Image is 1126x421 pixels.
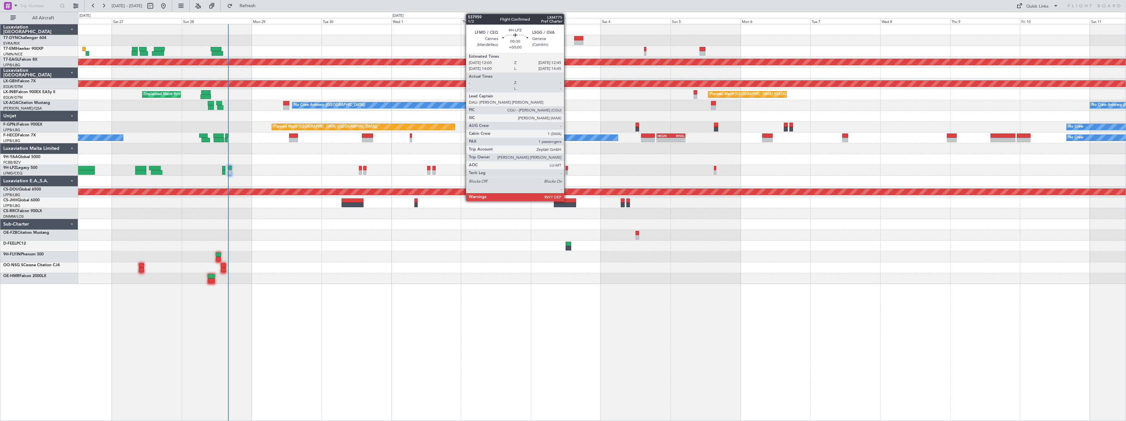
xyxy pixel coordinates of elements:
[252,18,322,24] div: Mon 29
[3,166,16,170] span: 9H-LPZ
[234,4,261,8] span: Refresh
[3,133,18,137] span: F-HECD
[182,18,252,24] div: Sun 28
[657,138,671,142] div: -
[671,134,685,138] div: WSSL
[3,52,23,57] a: LFMN/NCE
[3,106,42,111] a: [PERSON_NAME]/QSA
[3,160,21,165] a: FCBB/BZV
[3,101,18,105] span: LX-AOA
[3,252,44,256] a: 9H-FLYINPhenom 300
[294,100,365,110] div: No Crew Antwerp ([GEOGRAPHIC_DATA])
[1068,133,1083,143] div: No Crew
[3,209,42,213] a: CS-RRCFalcon 900LX
[112,18,182,24] div: Sat 27
[3,123,42,127] a: F-GPNJFalcon 900EX
[3,79,18,83] span: LX-GBH
[3,274,46,278] a: OE-HMRFalcon 2000LX
[3,188,41,191] a: CS-DOUGlobal 6500
[3,188,19,191] span: CS-DOU
[17,16,69,20] span: All Aircraft
[3,63,20,68] a: LFPB/LBG
[3,192,20,197] a: LFPB/LBG
[3,79,36,83] a: LX-GBHFalcon 7X
[20,1,58,11] input: Trip Number
[461,18,531,24] div: Thu 2
[144,90,203,99] div: Unplanned Maint Roma (Ciampino)
[3,274,19,278] span: OE-HMR
[3,128,20,132] a: LFPB/LBG
[3,252,21,256] span: 9H-FLYIN
[3,198,40,202] a: CS-JHHGlobal 6000
[880,18,950,24] div: Wed 8
[1020,18,1090,24] div: Fri 10
[601,18,671,24] div: Sat 4
[3,133,36,137] a: F-HECDFalcon 7X
[657,134,671,138] div: HEGN
[3,138,20,143] a: LFPB/LBG
[3,214,24,219] a: DNMM/LOS
[810,18,880,24] div: Tue 7
[671,138,685,142] div: -
[7,13,71,23] button: All Aircraft
[3,36,46,40] a: T7-DYNChallenger 604
[79,13,91,19] div: [DATE]
[710,90,813,99] div: Planned Maint [GEOGRAPHIC_DATA] ([GEOGRAPHIC_DATA])
[3,155,18,159] span: 9H-YAA
[3,47,43,51] a: T7-EMIHawker 900XP
[3,231,17,235] span: OE-FZB
[1013,1,1062,11] button: Quick Links
[3,198,17,202] span: CS-JHH
[3,58,37,62] a: T7-EAGLFalcon 8X
[3,95,23,100] a: EDLW/DTM
[950,18,1020,24] div: Thu 9
[1026,3,1049,10] div: Quick Links
[3,263,60,267] a: OO-NSG SCessna Citation CJ4
[112,3,142,9] span: [DATE] - [DATE]
[3,155,40,159] a: 9H-YAAGlobal 5000
[392,13,404,19] div: [DATE]
[3,90,55,94] a: LX-INBFalcon 900EX EASy II
[740,18,810,24] div: Mon 6
[3,263,23,267] span: OO-NSG S
[3,41,20,46] a: EVRA/RIX
[3,123,17,127] span: F-GPNJ
[391,18,461,24] div: Wed 1
[274,122,377,132] div: Planned Maint [GEOGRAPHIC_DATA] ([GEOGRAPHIC_DATA])
[3,90,16,94] span: LX-INB
[1068,122,1083,132] div: No Crew
[224,1,263,11] button: Refresh
[3,242,16,246] span: D-FEEL
[531,18,601,24] div: Fri 3
[3,101,50,105] a: LX-AOACitation Mustang
[3,58,19,62] span: T7-EAGL
[3,36,18,40] span: T7-DYN
[3,166,37,170] a: 9H-LPZLegacy 500
[515,133,530,143] div: No Crew
[671,18,740,24] div: Sun 5
[3,47,16,51] span: T7-EMI
[3,231,49,235] a: OE-FZBCitation Mustang
[3,203,20,208] a: LFPB/LBG
[3,171,22,176] a: LFMD/CEQ
[3,84,23,89] a: EDLW/DTM
[3,209,17,213] span: CS-RRC
[322,18,391,24] div: Tue 30
[3,242,26,246] a: D-FEELPC12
